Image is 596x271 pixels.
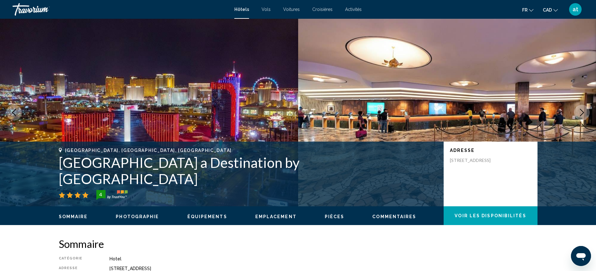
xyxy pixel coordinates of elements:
[567,3,583,16] button: User Menu
[522,8,527,13] span: fr
[262,7,271,12] a: Vols
[187,214,227,219] button: Équipements
[573,6,578,13] span: at
[325,214,344,219] button: Pièces
[59,266,94,271] div: Adresse
[543,5,558,14] button: Change currency
[96,190,128,200] img: trustyou-badge-hor.svg
[255,214,297,219] button: Emplacement
[59,256,94,261] div: Catégorie
[59,214,88,219] span: Sommaire
[283,7,300,12] a: Voitures
[522,5,533,14] button: Change language
[372,214,416,219] button: Commentaires
[110,266,537,271] div: [STREET_ADDRESS]
[187,214,227,219] span: Équipements
[6,105,22,120] button: Previous image
[65,148,232,153] span: [GEOGRAPHIC_DATA], [GEOGRAPHIC_DATA], [GEOGRAPHIC_DATA]
[345,7,362,12] a: Activités
[372,214,416,219] span: Commentaires
[59,154,437,187] h1: [GEOGRAPHIC_DATA] a Destination by [GEOGRAPHIC_DATA]
[571,246,591,266] iframe: Bouton de lancement de la fenêtre de messagerie
[325,214,344,219] span: Pièces
[94,191,107,198] div: 4
[59,214,88,219] button: Sommaire
[455,213,526,218] span: Voir les disponibilités
[255,214,297,219] span: Emplacement
[450,158,500,163] p: [STREET_ADDRESS]
[116,214,159,219] span: Photographie
[234,7,249,12] a: Hôtels
[543,8,552,13] span: CAD
[444,206,537,225] button: Voir les disponibilités
[13,3,228,16] a: Travorium
[312,7,333,12] a: Croisières
[450,148,531,153] p: Adresse
[59,238,537,250] h2: Sommaire
[574,105,590,120] button: Next image
[116,214,159,219] button: Photographie
[110,256,537,261] div: Hotel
